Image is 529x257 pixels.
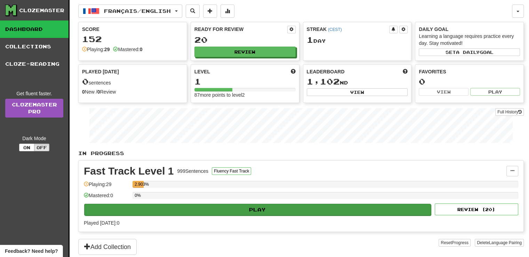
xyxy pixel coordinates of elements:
[307,68,345,75] span: Leaderboard
[328,27,342,32] a: (CEST)
[104,8,171,14] span: Français / English
[84,192,129,203] div: Mastered: 0
[82,26,183,33] div: Score
[419,77,520,86] div: 0
[5,90,63,97] div: Get fluent faster.
[212,167,251,175] button: Fluency Fast Track
[19,144,34,151] button: On
[82,88,183,95] div: New / Review
[135,181,144,188] div: 2.903%
[104,47,110,52] strong: 29
[419,48,520,56] button: Seta dailygoal
[78,150,524,157] p: In Progress
[194,26,287,33] div: Ready for Review
[419,68,520,75] div: Favorites
[194,35,296,44] div: 20
[84,181,129,192] div: Playing: 29
[452,240,468,245] span: Progress
[82,77,183,86] div: sentences
[435,203,518,215] button: Review (20)
[221,5,234,18] button: More stats
[403,68,408,75] span: This week in points, UTC
[82,46,110,53] div: Playing:
[5,135,63,142] div: Dark Mode
[5,99,63,118] a: ClozemasterPro
[489,240,522,245] span: Language Pairing
[19,7,64,14] div: Clozemaster
[186,5,200,18] button: Search sentences
[307,35,313,45] span: 1
[82,68,119,75] span: Played [DATE]
[140,47,143,52] strong: 0
[495,108,524,116] button: Full History
[307,35,408,45] div: Day
[78,5,182,18] button: Français/English
[177,168,209,175] div: 999 Sentences
[470,88,520,96] button: Play
[82,89,85,95] strong: 0
[97,89,100,95] strong: 0
[194,47,296,57] button: Review
[84,166,174,176] div: Fast Track Level 1
[194,68,210,75] span: Level
[475,239,524,247] button: DeleteLanguage Pairing
[84,220,119,226] span: Played [DATE]: 0
[307,26,390,33] div: Streak
[113,46,142,53] div: Mastered:
[34,144,49,151] button: Off
[307,77,408,86] div: nd
[78,239,137,255] button: Add Collection
[84,204,431,216] button: Play
[194,77,296,86] div: 1
[82,35,183,43] div: 152
[307,77,340,86] span: 1,102
[5,248,58,255] span: Open feedback widget
[419,88,468,96] button: View
[203,5,217,18] button: Add sentence to collection
[291,68,296,75] span: Score more points to level up
[419,26,520,33] div: Daily Goal
[439,239,470,247] button: ResetProgress
[82,77,89,86] span: 0
[194,91,296,98] div: 87 more points to level 2
[419,33,520,47] div: Learning a language requires practice every day. Stay motivated!
[456,50,480,55] span: a daily
[307,88,408,96] button: View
